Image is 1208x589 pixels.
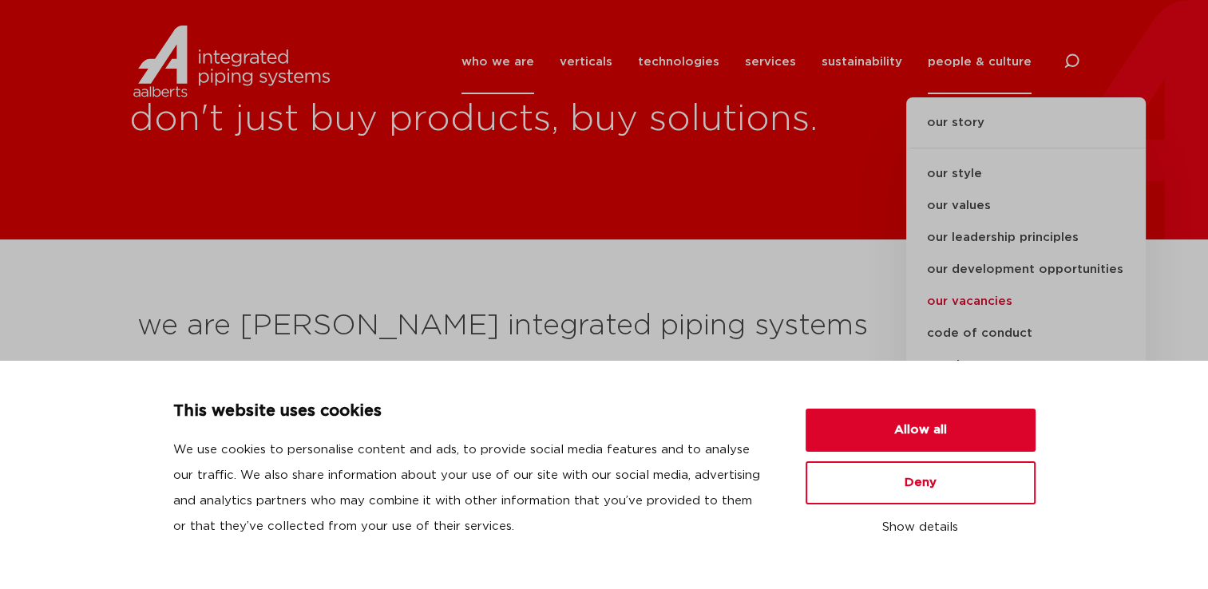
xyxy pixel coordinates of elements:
a: our values [906,190,1146,222]
a: our leadership principles [906,222,1146,254]
a: speak up! [906,350,1146,381]
button: Deny [806,461,1036,504]
a: our story [906,113,1146,148]
p: We use cookies to personalise content and ads, to provide social media features and to analyse ou... [173,437,767,540]
p: This website uses cookies [173,399,767,425]
a: our vacancies [906,286,1146,318]
h2: we are [PERSON_NAME] integrated piping systems [137,307,1071,346]
button: Show details [806,514,1036,541]
a: code of conduct [906,318,1146,350]
nav: Menu [461,30,1032,94]
a: who we are [461,30,534,94]
a: technologies [638,30,719,94]
a: sustainability [822,30,902,94]
a: people & culture [928,30,1032,94]
a: our style [906,158,1146,190]
button: Allow all [806,409,1036,452]
a: our development opportunities [906,254,1146,286]
a: verticals [560,30,612,94]
ul: people & culture [906,97,1146,460]
a: services [745,30,796,94]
